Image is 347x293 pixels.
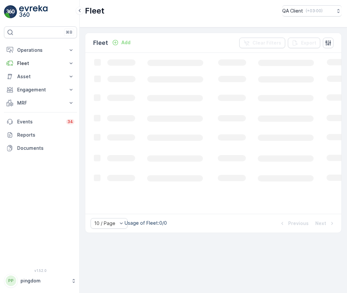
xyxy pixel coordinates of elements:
[282,8,303,14] p: QA Client
[4,57,77,70] button: Fleet
[93,38,108,48] p: Fleet
[301,40,316,46] p: Export
[288,38,320,48] button: Export
[282,5,342,16] button: QA Client(+03:00)
[6,276,16,286] div: PP
[4,142,77,155] a: Documents
[17,118,62,125] p: Events
[17,132,74,138] p: Reports
[315,220,326,227] p: Next
[17,47,64,53] p: Operations
[4,128,77,142] a: Reports
[121,39,131,46] p: Add
[109,39,133,47] button: Add
[4,5,17,18] img: logo
[4,115,77,128] a: Events34
[278,219,309,227] button: Previous
[17,60,64,67] p: Fleet
[20,277,68,284] p: pingdom
[4,274,77,288] button: PPpingdom
[4,70,77,83] button: Asset
[66,30,72,35] p: ⌘B
[19,5,48,18] img: logo_light-DOdMpM7g.png
[17,86,64,93] p: Engagement
[4,44,77,57] button: Operations
[239,38,285,48] button: Clear Filters
[4,269,77,273] span: v 1.52.0
[17,73,64,80] p: Asset
[4,83,77,96] button: Engagement
[17,100,64,106] p: MRF
[125,220,167,226] p: Usage of Fleet : 0/0
[67,119,73,124] p: 34
[252,40,281,46] p: Clear Filters
[85,6,104,16] p: Fleet
[315,219,336,227] button: Next
[306,8,323,14] p: ( +03:00 )
[4,96,77,110] button: MRF
[288,220,309,227] p: Previous
[17,145,74,151] p: Documents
